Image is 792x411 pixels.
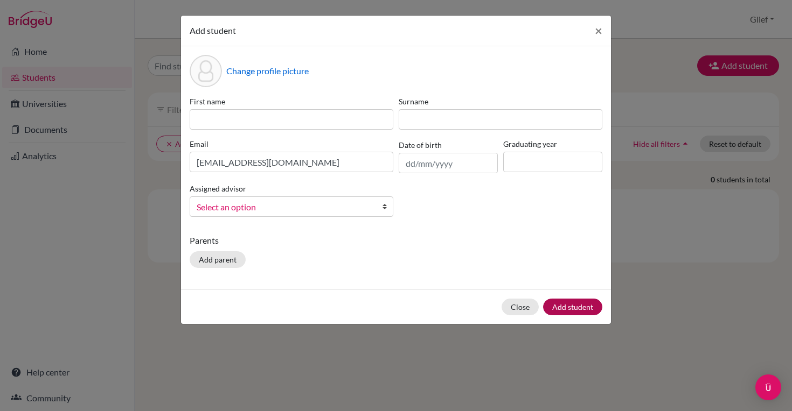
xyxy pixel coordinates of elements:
[502,299,539,315] button: Close
[503,138,602,150] label: Graduating year
[190,138,393,150] label: Email
[190,251,246,268] button: Add parent
[190,96,393,107] label: First name
[190,234,602,247] p: Parents
[399,139,442,151] label: Date of birth
[586,16,611,46] button: Close
[190,55,222,87] div: Profile picture
[543,299,602,315] button: Add student
[197,200,372,214] span: Select an option
[399,153,498,173] input: dd/mm/yyyy
[595,23,602,38] span: ×
[399,96,602,107] label: Surname
[190,25,236,36] span: Add student
[190,183,246,194] label: Assigned advisor
[755,374,781,400] div: Open Intercom Messenger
